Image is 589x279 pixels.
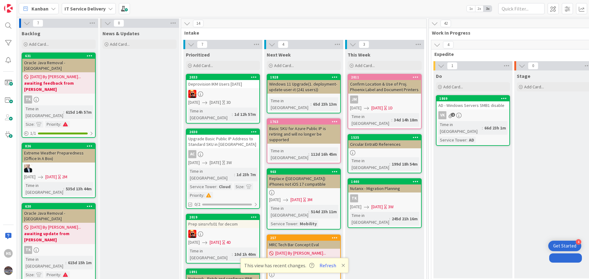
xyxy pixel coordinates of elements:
div: 2033 [186,74,259,80]
div: Time in [GEOGRAPHIC_DATA] [24,105,63,119]
div: Nutanix - Migration Planning [348,184,421,192]
div: 631 [22,53,95,59]
span: : [34,271,35,278]
img: HO [24,164,32,172]
span: : [232,251,233,258]
div: Priority [45,271,60,278]
div: 2011Confirm Location & Use of Proj. Phoenix Label and Document Printers [348,74,421,94]
a: 2033Deprovision IKM Users [DATE]VN[DATE][DATE]3DTime in [GEOGRAPHIC_DATA]:1d 12h 57m [186,74,260,124]
span: : [60,121,61,128]
div: 4 [576,239,581,245]
div: Deprovision IKM Users [DATE] [186,80,259,88]
span: : [391,116,392,123]
a: 2019Prep sinsrvfs01 for decomVN[DATE][DATE]4DTime in [GEOGRAPHIC_DATA]:10d 1h 40m [186,214,260,264]
div: AC [188,150,196,158]
div: 3M [307,197,312,203]
div: 2033Deprovision IKM Users [DATE] [186,74,259,88]
input: Quick Filter... [498,3,545,14]
div: VN [186,90,259,98]
a: 836Extreme Weather Preparedness (Office In A Box)HO[DATE][DATE]2MTime in [GEOGRAPHIC_DATA]:535d 1... [22,143,96,198]
div: 1928 [267,74,340,80]
div: MRC Tech Bar Concept Eval [267,241,340,249]
div: 1928 [270,75,340,79]
span: Add Card... [274,63,294,68]
img: VN [188,230,196,238]
span: 0 [528,62,538,70]
div: 34d 14h 18m [392,116,419,123]
span: : [63,185,64,192]
span: Intake [184,30,419,36]
div: 1440 [351,180,421,184]
span: Add Card... [110,41,130,47]
span: [DATE] By [PERSON_NAME]... [30,74,81,80]
div: 1869 [437,96,509,101]
div: Time in [GEOGRAPHIC_DATA] [24,182,63,196]
div: Size [24,121,34,128]
img: avatar [4,266,13,275]
span: 4 [443,41,453,49]
div: 1/1 [22,129,95,137]
span: [DATE] [188,239,200,246]
span: Add Card... [29,41,49,47]
span: [DATE] [210,239,221,246]
div: 257MRC Tech Bar Concept Eval [267,235,340,249]
div: 66d 23h 1m [483,125,508,131]
span: : [34,121,35,128]
div: 2019 [186,214,259,220]
div: Circular EntraID References [348,140,421,148]
div: 1869AD - Windows Servers SMB1 disable [437,96,509,109]
div: 257 [270,236,340,240]
div: Priority [188,192,203,199]
span: : [63,109,64,116]
div: 1440Nutanix - Migration Planning [348,179,421,192]
div: TK [348,194,421,202]
span: Prioritized [186,52,210,58]
div: 112d 16h 45m [309,151,338,158]
span: [DATE] [45,174,57,180]
div: 631Oracle Java Removal - [GEOGRAPHIC_DATA] [22,53,95,72]
div: AD - Windows Servers SMB1 disable [437,101,509,109]
div: 2033 [189,75,259,79]
div: Time in [GEOGRAPHIC_DATA] [188,168,234,181]
span: : [466,137,467,143]
div: 2011 [351,75,421,79]
div: 1535Circular EntraID References [348,135,421,148]
div: Service Tower [188,183,216,190]
span: 1x [467,6,475,12]
div: AC [186,150,259,158]
span: 1 [447,62,457,70]
div: VK [437,111,509,119]
div: Time in [GEOGRAPHIC_DATA] [24,256,65,269]
div: 1d 12h 57m [233,111,257,118]
span: Add Card... [443,84,463,90]
div: 2030Upgrade Basic Public IP Address to Standard SKU in [GEOGRAPHIC_DATA] [186,129,259,148]
div: 836 [22,143,95,149]
div: JM [348,95,421,104]
span: 0/2 [194,201,200,208]
div: 1535 [348,135,421,140]
b: awaiting update from [PERSON_NAME] [24,230,93,243]
div: 257 [267,235,340,241]
div: 903 [267,169,340,175]
span: [DATE] [269,197,281,203]
b: IT Service Delivery [65,6,106,12]
span: 7 [197,41,207,48]
div: 1440 [348,179,421,184]
span: Add Card... [355,63,375,68]
div: TK [22,95,95,104]
span: 2x [475,6,483,12]
div: 903Replace ([GEOGRAPHIC_DATA]) iPhones not iOS 17 compatible [267,169,340,188]
a: 631Oracle Java Removal - [GEOGRAPHIC_DATA][DATE] By [PERSON_NAME]...awaiting feedback from [PERSO... [22,53,96,138]
span: : [203,192,204,199]
div: 836Extreme Weather Preparedness (Office In A Box) [22,143,95,163]
div: 3W [226,159,232,166]
span: [DATE] [290,197,302,203]
div: 903 [270,170,340,174]
span: Add Card... [524,84,544,90]
div: 10d 1h 40m [233,251,257,258]
span: 7 [33,19,43,27]
span: [DATE] By [PERSON_NAME]... [275,250,326,256]
div: TK [22,246,95,254]
div: Time in [GEOGRAPHIC_DATA] [350,212,389,226]
div: 836 [25,144,95,148]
